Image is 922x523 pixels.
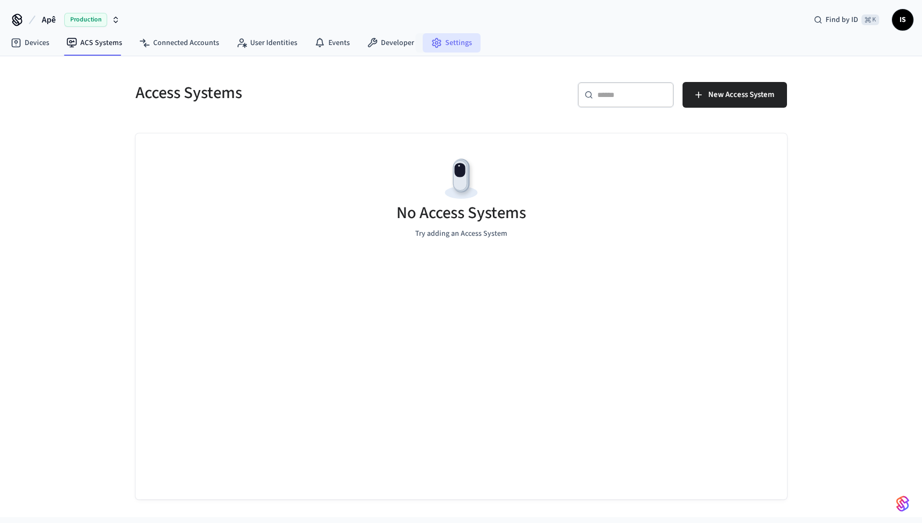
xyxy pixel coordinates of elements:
div: Find by ID⌘ K [805,10,888,29]
h5: Access Systems [136,82,455,104]
img: Devices Empty State [437,155,485,203]
p: Try adding an Access System [415,228,507,240]
span: IS [893,10,912,29]
a: Connected Accounts [131,33,228,53]
img: SeamLogoGradient.69752ec5.svg [896,495,909,512]
span: New Access System [708,88,774,102]
a: Settings [423,33,481,53]
a: ACS Systems [58,33,131,53]
a: User Identities [228,33,306,53]
span: Find by ID [826,14,858,25]
a: Devices [2,33,58,53]
button: IS [892,9,913,31]
h5: No Access Systems [396,202,526,224]
a: Developer [358,33,423,53]
span: Apê [42,13,56,26]
a: Events [306,33,358,53]
span: ⌘ K [861,14,879,25]
button: New Access System [683,82,787,108]
span: Production [64,13,107,27]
